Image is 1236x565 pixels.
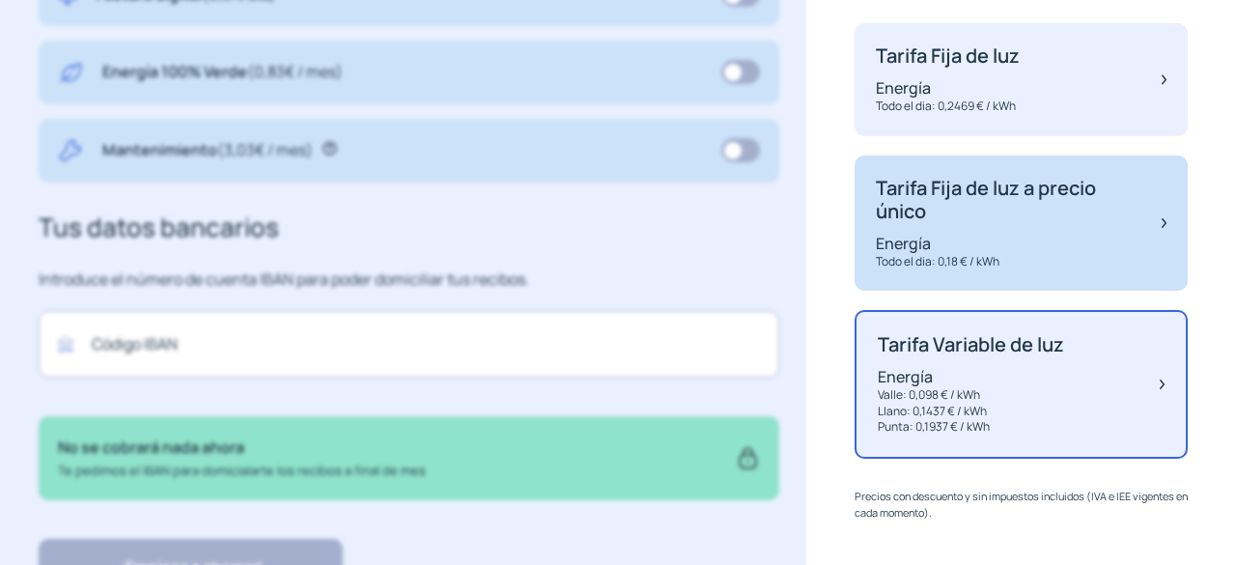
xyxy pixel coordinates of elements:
[876,77,1020,99] p: Energía
[876,99,1020,115] p: Todo el dia: 0,2469 € / kWh
[58,138,83,163] img: tool.svg
[878,333,1064,356] p: Tarifa Variable de luz
[102,60,343,85] p: Energía 100% Verde
[878,387,1064,404] p: Valle: 0,098 € / kWh
[878,404,1064,420] p: Llano: 0,1437 € / kWh
[878,366,1064,387] p: Energía
[876,44,1020,68] p: Tarifa Fija de luz
[878,419,1064,436] p: Punta: 0,1937 € / kWh
[855,488,1188,522] p: Precios con descuento y sin impuestos incluidos (IVA e IEE vigentes en cada momento).
[247,61,343,82] span: (0,83€ / mes)
[39,268,779,293] p: Introduce el número de cuenta IBAN para poder domiciliar tus recibos.
[58,60,83,85] img: energy-green.svg
[876,233,1142,254] p: Energía
[58,436,426,461] p: No se cobrará nada ahora
[876,254,1142,270] p: Todo el dia: 0,18 € / kWh
[102,138,313,163] p: Mantenimiento
[58,461,426,481] p: Te pedimos el IBAN para domicialarte los recibos a final de mes
[876,177,1142,223] p: Tarifa Fija de luz a precio único
[39,208,779,248] h3: Tus datos bancarios
[736,436,760,480] img: secure.svg
[217,139,313,160] span: (3,03€ / mes)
